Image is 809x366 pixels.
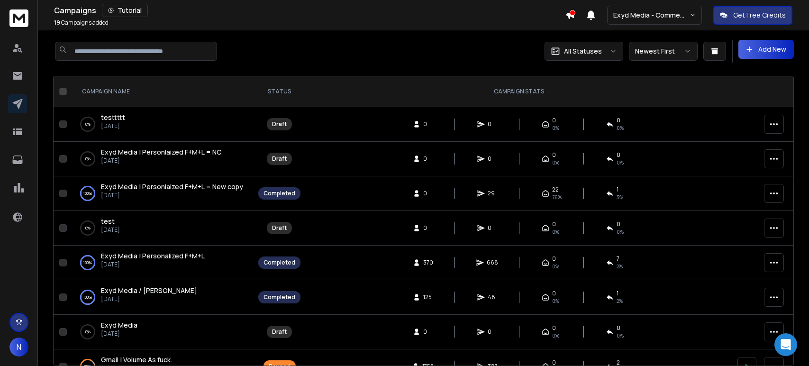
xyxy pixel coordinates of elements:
span: 125 [423,293,433,301]
span: Gmail | Volume As fuck. [101,355,172,364]
span: 370 [423,259,433,266]
span: 668 [487,259,498,266]
p: All Statuses [564,46,602,56]
p: 0 % [85,154,91,164]
div: Completed [264,293,295,301]
button: Add New [738,40,794,59]
span: 0% [552,263,559,270]
a: Exyd Media / [PERSON_NAME] [101,286,197,295]
span: 0 [617,117,620,124]
span: 0 [423,190,433,197]
span: 0 [552,117,556,124]
a: Gmail | Volume As fuck. [101,355,172,365]
a: Exyd Media [101,320,137,330]
td: 100%Exyd Media / [PERSON_NAME][DATE] [71,280,253,315]
span: 48 [488,293,497,301]
p: 0 % [85,119,91,129]
span: Exyd Media | Personalized F+M+L [101,251,205,260]
span: 0% [617,332,624,339]
span: 0 [617,220,620,228]
span: 0 [552,255,556,263]
div: Draft [272,224,287,232]
span: 19 [54,18,60,27]
p: 100 % [83,258,92,267]
span: 76 % [552,193,562,201]
span: 0 [423,120,433,128]
span: 0 [617,324,620,332]
div: Draft [272,155,287,163]
span: 0% [552,228,559,236]
p: Get Free Credits [733,10,786,20]
button: Newest First [629,42,698,61]
span: 0 [423,328,433,336]
th: CAMPAIGN NAME [71,76,253,107]
button: Get Free Credits [713,6,792,25]
p: 100 % [83,189,92,198]
p: Campaigns added [54,19,109,27]
span: 0% [617,124,624,132]
th: CAMPAIGN STATS [306,76,732,107]
td: 0%Exyd Media | Personlaized F+M+L = NC[DATE] [71,142,253,176]
span: 7 [617,255,619,263]
a: test [101,217,115,226]
div: Draft [272,328,287,336]
a: Exyd Media | Personlaized F+M+L = New copy [101,182,243,192]
span: 0 [552,290,556,297]
p: 0 % [85,223,91,233]
td: 0%Exyd Media[DATE] [71,315,253,349]
span: 0% [552,332,559,339]
span: 22 [552,186,559,193]
th: STATUS [253,76,306,107]
span: 0 [552,151,556,159]
span: 0 [488,328,497,336]
span: 0% [552,124,559,132]
button: Tutorial [102,4,148,17]
span: 0 [488,224,497,232]
p: [DATE] [101,330,137,338]
span: 1 [617,290,618,297]
td: 0%testtttt[DATE] [71,107,253,142]
span: 2 % [617,263,623,270]
a: testtttt [101,113,125,122]
span: 0% [617,159,624,166]
div: Completed [264,190,295,197]
p: [DATE] [101,122,125,130]
td: 0%test[DATE] [71,211,253,246]
p: [DATE] [101,295,197,303]
div: Campaigns [54,4,565,17]
span: 0% [617,228,624,236]
p: Exyd Media - Commercial Cleaning [613,10,690,20]
div: Draft [272,120,287,128]
button: N [9,338,28,357]
p: [DATE] [101,226,120,234]
span: 0 [488,155,497,163]
span: 1 [617,186,618,193]
span: 0 [488,120,497,128]
span: 3 % [617,193,623,201]
span: 0% [552,159,559,166]
div: Completed [264,259,295,266]
span: 0 [423,224,433,232]
span: Exyd Media | Personlaized F+M+L = NC [101,147,221,156]
span: Exyd Media | Personlaized F+M+L = New copy [101,182,243,191]
span: 2 % [617,297,623,305]
div: Open Intercom Messenger [774,333,797,356]
p: [DATE] [101,261,205,268]
td: 100%Exyd Media | Personlaized F+M+L = New copy[DATE] [71,176,253,211]
span: 0 [423,155,433,163]
span: 0 [617,151,620,159]
span: 29 [488,190,497,197]
a: Exyd Media | Personalized F+M+L [101,251,205,261]
span: 0% [552,297,559,305]
span: 0 [552,324,556,332]
p: 100 % [83,293,92,302]
p: 0 % [85,327,91,337]
span: 0 [552,220,556,228]
a: Exyd Media | Personlaized F+M+L = NC [101,147,221,157]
